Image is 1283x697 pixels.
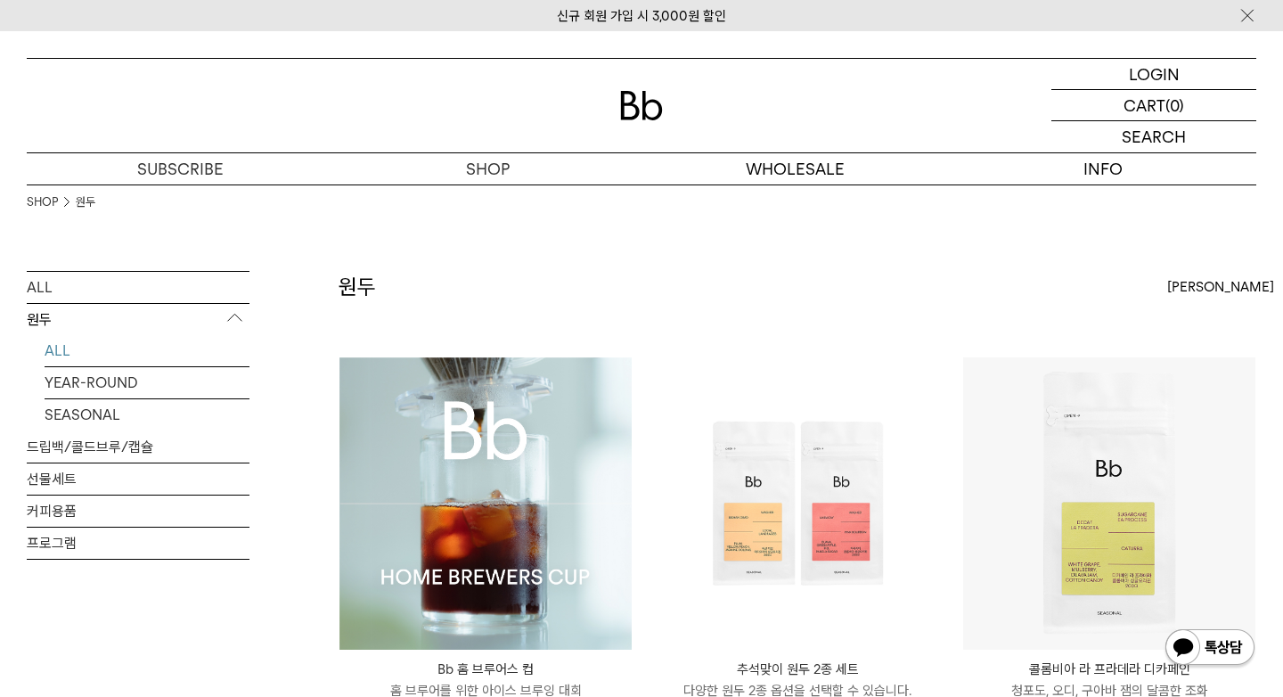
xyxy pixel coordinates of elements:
[963,659,1255,680] p: 콜롬비아 라 프라데라 디카페인
[949,153,1256,184] p: INFO
[27,304,249,336] p: 원두
[620,91,663,120] img: 로고
[339,659,632,680] p: Bb 홈 브루어스 컵
[651,659,944,680] p: 추석맞이 원두 2종 세트
[27,528,249,559] a: 프로그램
[1122,121,1186,152] p: SEARCH
[27,272,249,303] a: ALL
[1051,59,1256,90] a: LOGIN
[1051,90,1256,121] a: CART (0)
[27,463,249,495] a: 선물세트
[339,357,632,650] img: Bb 홈 브루어스 컵
[76,193,95,211] a: 원두
[27,193,58,211] a: SHOP
[27,431,249,463] a: 드립백/콜드브루/캡슐
[45,399,249,430] a: SEASONAL
[1129,59,1180,89] p: LOGIN
[339,272,376,302] h2: 원두
[651,357,944,650] img: 추석맞이 원두 2종 세트
[1165,90,1184,120] p: (0)
[641,153,949,184] p: WHOLESALE
[1124,90,1165,120] p: CART
[45,335,249,366] a: ALL
[27,153,334,184] a: SUBSCRIBE
[1167,276,1274,298] span: [PERSON_NAME]
[1164,627,1256,670] img: 카카오톡 채널 1:1 채팅 버튼
[334,153,641,184] a: SHOP
[45,367,249,398] a: YEAR-ROUND
[963,357,1255,650] img: 콜롬비아 라 프라데라 디카페인
[557,8,726,24] a: 신규 회원 가입 시 3,000원 할인
[27,496,249,527] a: 커피용품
